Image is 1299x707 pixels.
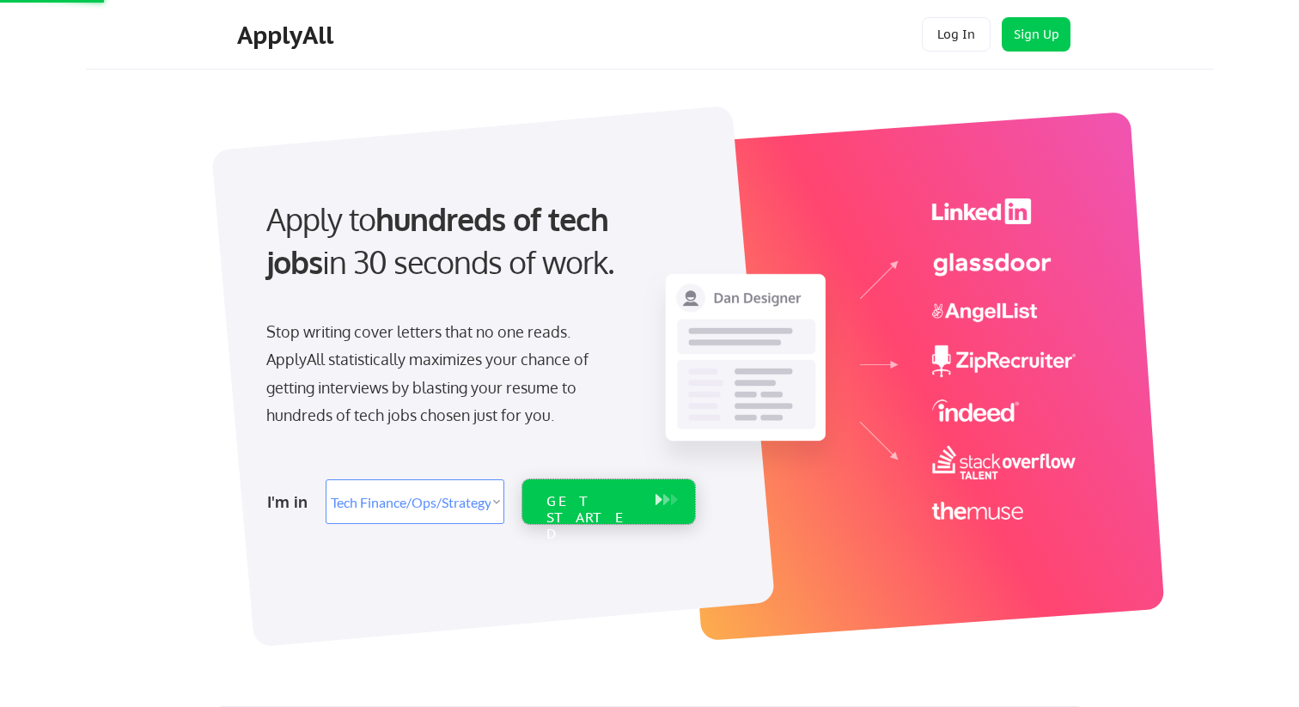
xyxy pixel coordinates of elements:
strong: hundreds of tech jobs [266,199,616,281]
div: Apply to in 30 seconds of work. [266,198,688,284]
div: GET STARTED [546,493,638,543]
div: I'm in [267,488,315,515]
button: Sign Up [1002,17,1070,52]
div: Stop writing cover letters that no one reads. ApplyAll statistically maximizes your chance of get... [266,318,619,430]
button: Log In [922,17,991,52]
div: ApplyAll [237,21,338,50]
